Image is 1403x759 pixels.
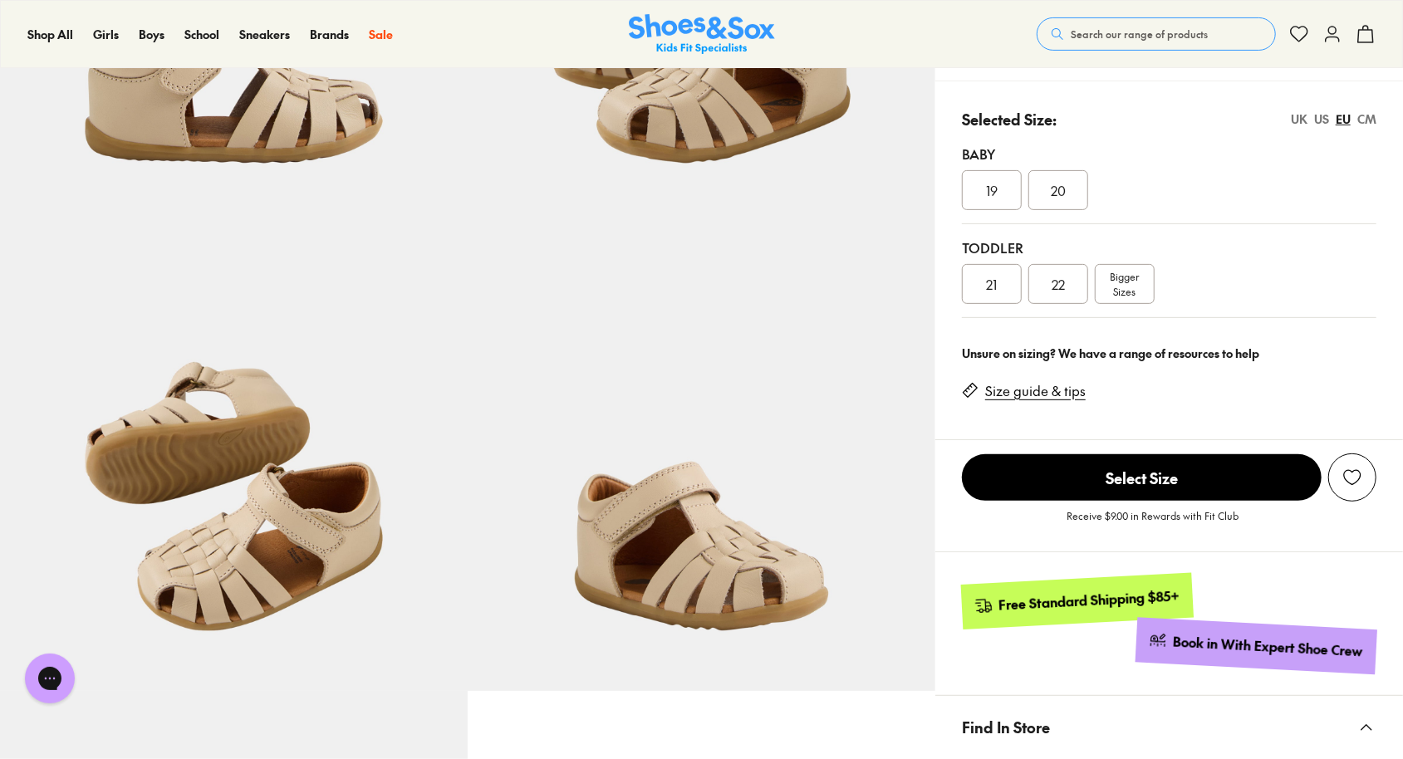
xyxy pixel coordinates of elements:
iframe: Find in Store [962,758,1376,759]
a: Shoes & Sox [629,14,775,55]
button: Add to Wishlist [1328,453,1376,502]
img: 7-551643_1 [468,223,935,691]
p: Receive $9.00 in Rewards with Fit Club [1067,508,1239,538]
p: Selected Size: [962,108,1057,130]
a: Girls [93,26,119,43]
a: School [184,26,219,43]
a: Free Standard Shipping $85+ [961,573,1194,629]
span: Girls [93,26,119,42]
span: Sale [369,26,393,42]
div: UK [1291,110,1307,128]
span: Bigger Sizes [1110,269,1139,299]
span: Shop All [27,26,73,42]
a: Size guide & tips [985,382,1086,400]
div: US [1314,110,1329,128]
img: SNS_Logo_Responsive.svg [629,14,775,55]
div: Toddler [962,237,1376,257]
button: Search our range of products [1037,17,1276,51]
span: Find In Store [962,703,1050,752]
a: Brands [310,26,349,43]
span: 19 [986,180,998,200]
div: CM [1357,110,1376,128]
span: Sneakers [239,26,290,42]
a: Sneakers [239,26,290,43]
a: Book in With Expert Shoe Crew [1136,618,1377,675]
span: Boys [139,26,164,42]
div: Book in With Expert Shoe Crew [1173,633,1364,661]
div: Baby [962,144,1376,164]
a: Sale [369,26,393,43]
span: School [184,26,219,42]
a: Shop All [27,26,73,43]
div: Unsure on sizing? We have a range of resources to help [962,345,1376,362]
div: EU [1336,110,1351,128]
button: Select Size [962,453,1322,502]
span: 21 [986,274,997,294]
div: Free Standard Shipping $85+ [998,587,1180,615]
span: 20 [1051,180,1066,200]
span: 22 [1052,274,1065,294]
button: Find In Store [935,696,1403,758]
iframe: Gorgias live chat messenger [17,648,83,709]
span: Search our range of products [1071,27,1208,42]
a: Boys [139,26,164,43]
span: Brands [310,26,349,42]
span: Select Size [962,454,1322,501]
